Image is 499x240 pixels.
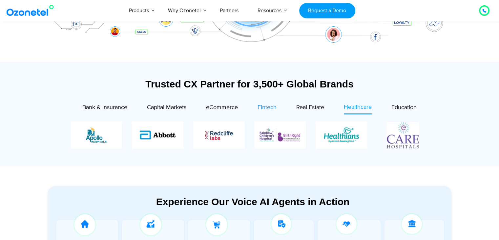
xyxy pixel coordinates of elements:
span: Capital Markets [147,104,186,111]
a: Real Estate [296,103,324,114]
span: Education [391,104,417,111]
span: Healthcare [344,104,372,111]
div: Trusted CX Partner for 3,500+ Global Brands [48,78,451,90]
div: Image Carousel [71,121,428,149]
a: Capital Markets [147,103,186,114]
a: Healthcare [344,103,372,114]
div: Experience Our Voice AI Agents in Action [54,196,451,207]
a: Fintech [258,103,277,114]
a: Request a Demo [299,3,355,18]
span: Bank & Insurance [82,104,127,111]
a: eCommerce [206,103,238,114]
span: Fintech [258,104,277,111]
a: Bank & Insurance [82,103,127,114]
span: Real Estate [296,104,324,111]
span: eCommerce [206,104,238,111]
a: Education [391,103,417,114]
